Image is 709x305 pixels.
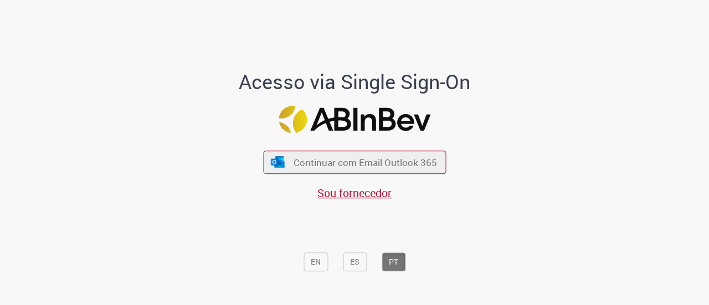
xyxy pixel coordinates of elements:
h1: Acesso via Single Sign-On [201,71,508,93]
button: ícone Azure/Microsoft 360 Continuar com Email Outlook 365 [263,151,446,174]
button: PT [382,252,405,271]
a: Sou fornecedor [317,185,392,200]
button: EN [304,252,328,271]
button: ES [343,252,367,271]
span: Continuar com Email Outlook 365 [294,156,437,169]
img: Logo ABInBev [279,106,430,133]
img: ícone Azure/Microsoft 360 [270,156,286,168]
